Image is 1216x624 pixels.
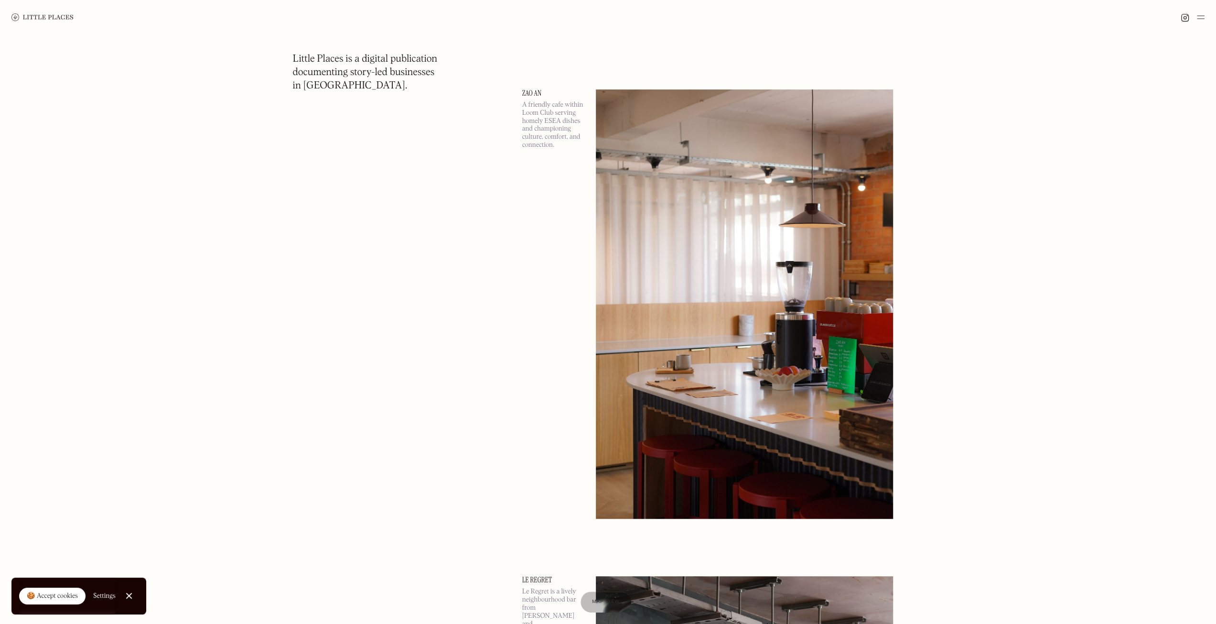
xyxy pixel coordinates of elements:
[119,586,139,605] a: Close Cookie Popup
[522,89,584,97] a: Zao An
[581,591,631,613] a: Map view
[19,588,86,605] a: 🍪 Accept cookies
[27,591,78,601] div: 🍪 Accept cookies
[592,599,620,604] span: Map view
[522,101,584,149] p: A friendly cafe within Loom Club serving homely ESEA dishes and championing culture, comfort, and...
[93,592,116,599] div: Settings
[93,585,116,607] a: Settings
[293,53,438,93] h1: Little Places is a digital publication documenting story-led businesses in [GEOGRAPHIC_DATA].
[596,89,893,519] img: Zao An
[522,576,584,584] a: Le Regret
